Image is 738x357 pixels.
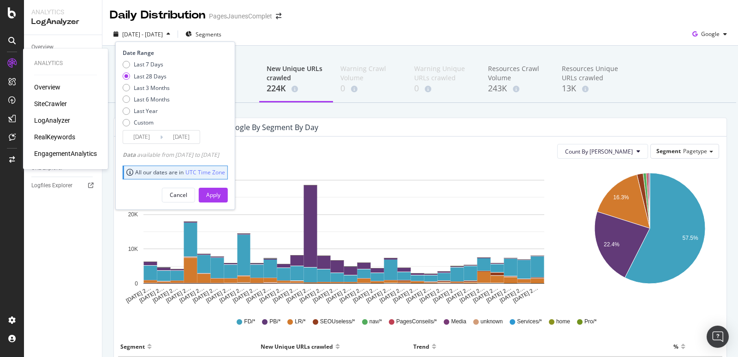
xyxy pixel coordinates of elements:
[209,12,272,21] div: PagesJaunesComplet
[656,147,681,155] span: Segment
[673,339,678,354] div: %
[556,318,570,326] span: home
[488,83,547,95] div: 243K
[123,107,170,115] div: Last Year
[128,246,138,252] text: 10K
[122,30,163,38] span: [DATE] - [DATE]
[128,212,138,218] text: 20K
[34,59,97,67] div: Analytics
[320,318,355,326] span: SEOUseless/*
[517,318,542,326] span: Services/*
[134,72,167,80] div: Last 28 Days
[481,318,503,326] span: unknown
[110,27,174,42] button: [DATE] - [DATE]
[199,188,228,202] button: Apply
[369,318,382,326] span: nav/*
[182,27,225,42] button: Segments
[414,83,473,95] div: 0
[682,235,698,241] text: 57.5%
[683,147,707,155] span: Pagetype
[34,99,67,108] a: SiteCrawler
[31,181,72,190] div: Logfiles Explorer
[206,191,220,199] div: Apply
[123,151,219,159] div: available from [DATE] to [DATE]
[135,280,138,287] text: 0
[170,191,187,199] div: Cancel
[261,339,333,354] div: New Unique URLs crawled
[134,60,163,68] div: Last 7 Days
[120,339,145,354] div: Segment
[163,131,200,143] input: End Date
[123,84,170,92] div: Last 3 Months
[267,64,326,83] div: New Unique URLs crawled
[604,241,619,248] text: 22.4%
[134,107,158,115] div: Last Year
[557,144,648,159] button: Count By [PERSON_NAME]
[185,168,225,176] a: UTC Time Zone
[123,72,170,80] div: Last 28 Days
[123,151,137,159] span: Data
[562,64,621,83] div: Resources Unique URLs crawled
[451,318,466,326] span: Media
[584,318,597,326] span: Pro/*
[31,42,95,52] a: Overview
[123,60,170,68] div: Last 7 Days
[196,30,221,38] span: Segments
[689,27,731,42] button: Google
[34,116,70,125] a: LogAnalyzer
[31,181,95,190] a: Logfiles Explorer
[31,17,95,27] div: LogAnalyzer
[123,49,226,57] div: Date Range
[121,166,566,304] svg: A chart.
[414,64,473,83] div: Warning Unique URLs crawled
[123,95,170,103] div: Last 6 Months
[134,119,154,126] div: Custom
[701,30,720,38] span: Google
[34,132,75,142] a: RealKeywords
[396,318,437,326] span: PagesConseils/*
[123,131,160,143] input: Start Date
[31,42,54,52] div: Overview
[488,64,547,83] div: Resources Crawl Volume
[707,326,729,348] div: Open Intercom Messenger
[580,166,720,304] svg: A chart.
[613,194,629,201] text: 16.3%
[162,188,195,202] button: Cancel
[126,168,225,176] div: All our dates are in
[34,149,97,158] a: EngagementAnalytics
[276,13,281,19] div: arrow-right-arrow-left
[340,64,399,83] div: Warning Crawl Volume
[267,83,326,95] div: 224K
[123,119,170,126] div: Custom
[340,83,399,95] div: 0
[565,148,633,155] span: Count By Day
[562,83,621,95] div: 13K
[31,7,95,17] div: Analytics
[134,95,170,103] div: Last 6 Months
[34,83,60,92] a: Overview
[413,339,429,354] div: Trend
[134,84,170,92] div: Last 3 Months
[110,7,205,23] div: Daily Distribution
